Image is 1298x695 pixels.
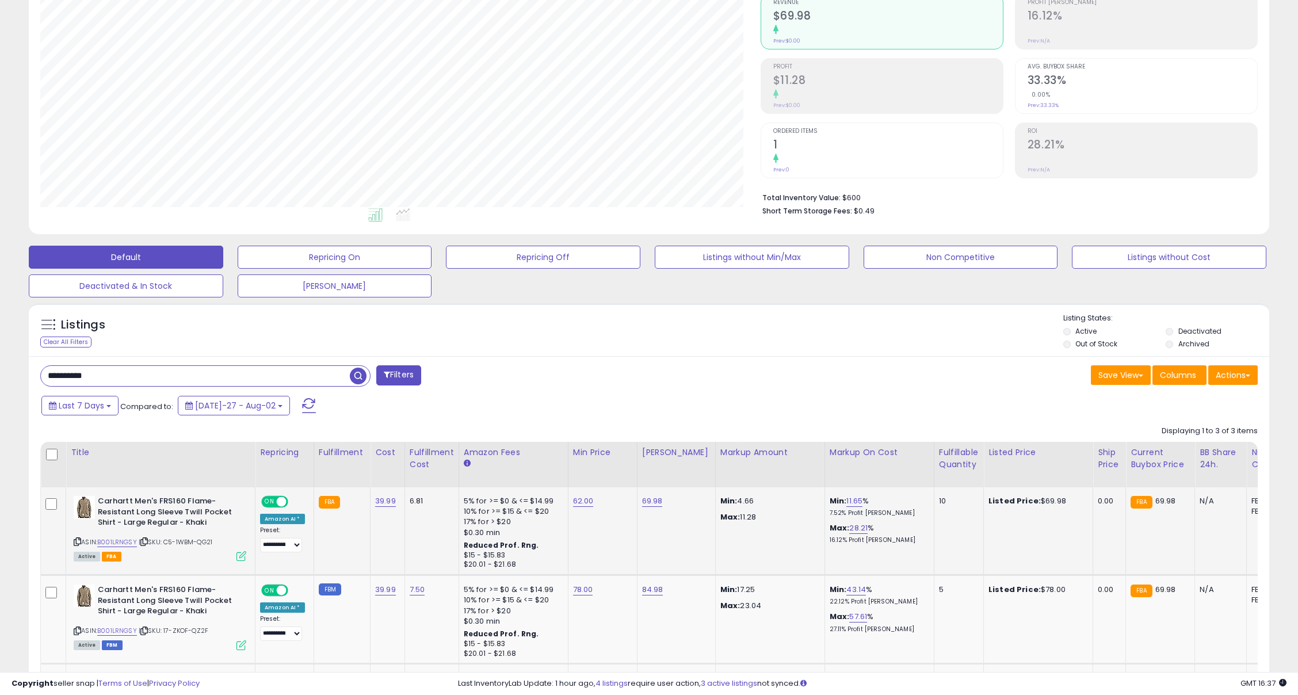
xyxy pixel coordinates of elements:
span: 69.98 [1155,495,1176,506]
div: $15 - $15.83 [464,551,559,560]
a: Terms of Use [98,678,147,689]
h2: 33.33% [1028,74,1257,89]
div: $20.01 - $21.68 [464,560,559,570]
div: Title [71,446,250,459]
div: [PERSON_NAME] [642,446,711,459]
div: FBA: 0 [1251,585,1289,595]
button: [DATE]-27 - Aug-02 [178,396,290,415]
div: 10 [939,496,975,506]
small: Prev: N/A [1028,166,1050,173]
div: Markup on Cost [830,446,929,459]
span: 2025-08-10 16:37 GMT [1240,678,1286,689]
p: Listing States: [1063,313,1270,324]
span: Last 7 Days [59,400,104,411]
div: Num of Comp. [1251,446,1293,471]
span: | SKU: 17-ZKOF-QZ2F [139,626,208,635]
b: Listed Price: [988,495,1041,506]
small: Prev: 0 [773,166,789,173]
div: 0.00 [1098,496,1117,506]
div: % [830,585,925,606]
div: FBA: 0 [1251,496,1289,506]
p: 22.12% Profit [PERSON_NAME] [830,598,925,606]
div: Min Price [573,446,632,459]
div: Current Buybox Price [1131,446,1190,471]
a: 11.65 [846,495,862,507]
h2: 16.12% [1028,9,1257,25]
b: Min: [830,495,847,506]
div: Displaying 1 to 3 of 3 items [1162,426,1258,437]
div: $0.30 min [464,616,559,627]
div: 0.00 [1098,585,1117,595]
p: 11.28 [720,512,816,522]
small: Prev: $0.00 [773,37,800,44]
a: B001LRNGSY [97,626,137,636]
div: N/A [1200,496,1238,506]
div: Repricing [260,446,309,459]
p: 23.04 [720,601,816,611]
div: Fulfillable Quantity [939,446,979,471]
h2: $11.28 [773,74,1003,89]
small: Amazon Fees. [464,459,471,469]
p: 16.12% Profit [PERSON_NAME] [830,536,925,544]
h2: $69.98 [773,9,1003,25]
div: Listed Price [988,446,1088,459]
button: Non Competitive [864,246,1058,269]
li: $600 [762,190,1249,204]
button: Default [29,246,223,269]
small: Prev: $0.00 [773,102,800,109]
small: FBM [319,583,341,595]
label: Deactivated [1178,326,1221,336]
button: Repricing On [238,246,432,269]
a: 84.98 [642,584,663,595]
button: [PERSON_NAME] [238,274,432,297]
button: Deactivated & In Stock [29,274,223,297]
div: $15 - $15.83 [464,639,559,649]
b: Reduced Prof. Rng. [464,540,539,550]
b: Total Inventory Value: [762,193,841,203]
a: 4 listings [595,678,628,689]
span: $0.49 [854,205,875,216]
small: FBA [319,496,340,509]
div: Amazon AI * [260,602,305,613]
span: Avg. Buybox Share [1028,64,1257,70]
a: 39.99 [375,584,396,595]
button: Listings without Cost [1072,246,1266,269]
span: ROI [1028,128,1257,135]
b: Listed Price: [988,584,1041,595]
div: % [830,496,925,517]
a: 69.98 [642,495,663,507]
b: Max: [830,522,850,533]
div: ASIN: [74,496,246,560]
div: Amazon Fees [464,446,563,459]
span: | SKU: C5-1WBM-QG21 [139,537,212,547]
div: Ship Price [1098,446,1121,471]
strong: Max: [720,600,740,611]
strong: Max: [720,511,740,522]
h2: 1 [773,138,1003,154]
div: 5% for >= $0 & <= $14.99 [464,496,559,506]
a: 62.00 [573,495,594,507]
strong: Min: [720,495,738,506]
a: 43.14 [846,584,866,595]
span: Ordered Items [773,128,1003,135]
div: % [830,523,925,544]
span: 69.98 [1155,584,1176,595]
div: Clear All Filters [40,337,91,347]
b: Reduced Prof. Rng. [464,629,539,639]
b: Min: [830,584,847,595]
div: Amazon AI * [260,514,305,524]
p: 7.52% Profit [PERSON_NAME] [830,509,925,517]
div: Cost [375,446,400,459]
a: 39.99 [375,495,396,507]
label: Archived [1178,339,1209,349]
span: All listings currently available for purchase on Amazon [74,640,100,650]
b: Carhartt Men's FRS160 Flame-Resistant Long Sleeve Twill Pocket Shirt - Large Regular - Khaki [98,496,238,531]
div: $69.98 [988,496,1084,506]
div: Markup Amount [720,446,820,459]
button: Last 7 Days [41,396,119,415]
button: Columns [1152,365,1207,385]
p: 27.11% Profit [PERSON_NAME] [830,625,925,633]
div: 17% for > $20 [464,606,559,616]
small: 0.00% [1028,90,1051,99]
div: % [830,612,925,633]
